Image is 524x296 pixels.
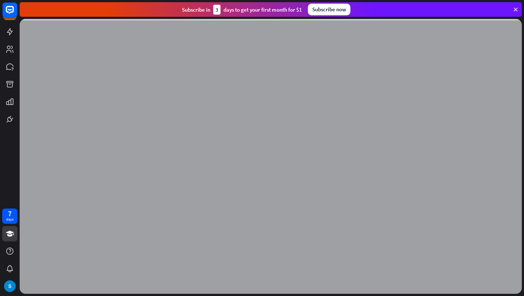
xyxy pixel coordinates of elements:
[2,209,17,224] a: 7 days
[182,5,302,15] div: Subscribe in days to get your first month for $1
[308,4,350,15] div: Subscribe now
[8,210,12,217] div: 7
[6,217,13,222] div: days
[213,5,221,15] div: 3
